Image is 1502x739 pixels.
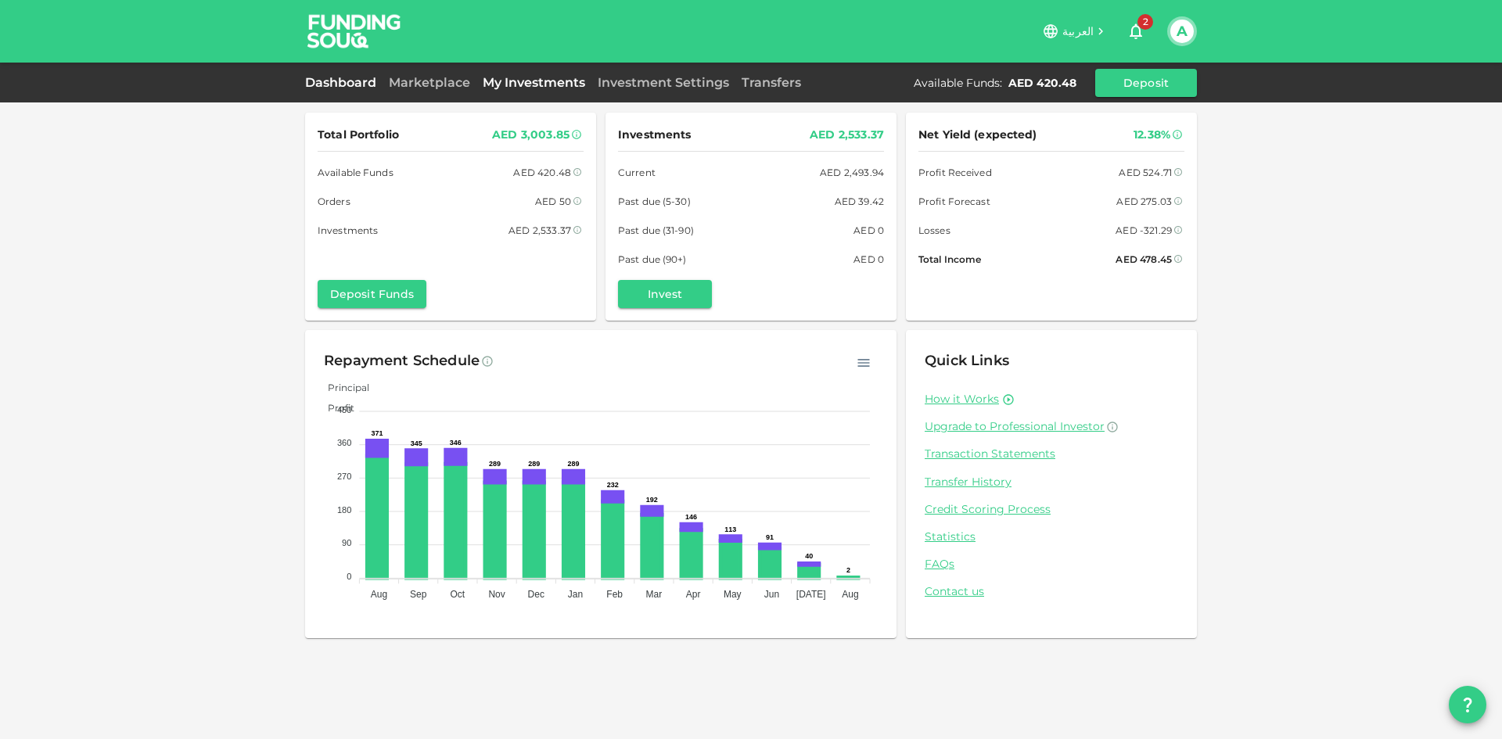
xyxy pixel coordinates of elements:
a: How it Works [925,392,999,407]
div: AED 478.45 [1116,251,1172,267]
span: Upgrade to Professional Investor [925,419,1105,433]
tspan: Feb [606,589,623,600]
div: AED 420.48 [1008,75,1076,91]
div: AED 2,493.94 [820,164,884,181]
div: Available Funds : [914,75,1002,91]
a: Credit Scoring Process [925,502,1178,517]
a: FAQs [925,557,1178,572]
span: Total Income [918,251,981,267]
a: Contact us [925,584,1178,599]
span: Past due (31-90) [618,222,694,239]
span: Profit Forecast [918,193,990,210]
button: Deposit [1095,69,1197,97]
a: Transaction Statements [925,447,1178,461]
tspan: Jun [764,589,779,600]
span: العربية [1062,24,1094,38]
span: Net Yield (expected) [918,125,1037,145]
span: 2 [1137,14,1153,30]
tspan: Aug [842,589,858,600]
span: Investments [618,125,691,145]
tspan: Sep [410,589,427,600]
tspan: 0 [347,572,351,581]
a: Upgrade to Professional Investor [925,419,1178,434]
span: Current [618,164,656,181]
a: Marketplace [383,75,476,90]
span: Quick Links [925,352,1009,369]
a: My Investments [476,75,591,90]
div: AED 2,533.37 [810,125,884,145]
span: Available Funds [318,164,393,181]
tspan: Aug [371,589,387,600]
span: Past due (5-30) [618,193,691,210]
tspan: 180 [337,505,351,515]
tspan: Mar [646,589,663,600]
tspan: Nov [488,589,505,600]
tspan: 90 [342,538,351,547]
span: Principal [316,382,369,393]
div: AED 50 [535,193,571,210]
div: AED 420.48 [513,164,571,181]
button: Invest [618,280,712,308]
a: Dashboard [305,75,383,90]
div: AED 524.71 [1119,164,1172,181]
a: Investment Settings [591,75,735,90]
span: Orders [318,193,350,210]
tspan: 360 [337,438,351,447]
span: Total Portfolio [318,125,399,145]
button: A [1170,20,1194,43]
div: AED 39.42 [835,193,884,210]
div: AED -321.29 [1116,222,1172,239]
tspan: 270 [337,472,351,481]
a: Statistics [925,529,1178,544]
tspan: 450 [337,405,351,414]
tspan: Dec [528,589,544,600]
div: AED 3,003.85 [492,125,570,145]
tspan: May [724,589,742,600]
div: Repayment Schedule [324,349,480,374]
button: Deposit Funds [318,280,426,308]
tspan: Oct [451,589,465,600]
span: Profit Received [918,164,992,181]
button: 2 [1120,16,1152,47]
tspan: [DATE] [796,589,826,600]
div: 12.38% [1134,125,1170,145]
div: AED 0 [853,251,884,267]
tspan: Jan [568,589,583,600]
a: Transfers [735,75,807,90]
span: Profit [316,402,354,414]
span: Investments [318,222,378,239]
button: question [1449,686,1486,723]
tspan: Apr [686,589,701,600]
div: AED 2,533.37 [508,222,571,239]
span: Losses [918,222,950,239]
span: Past due (90+) [618,251,687,267]
div: AED 275.03 [1116,193,1172,210]
a: Transfer History [925,475,1178,490]
div: AED 0 [853,222,884,239]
